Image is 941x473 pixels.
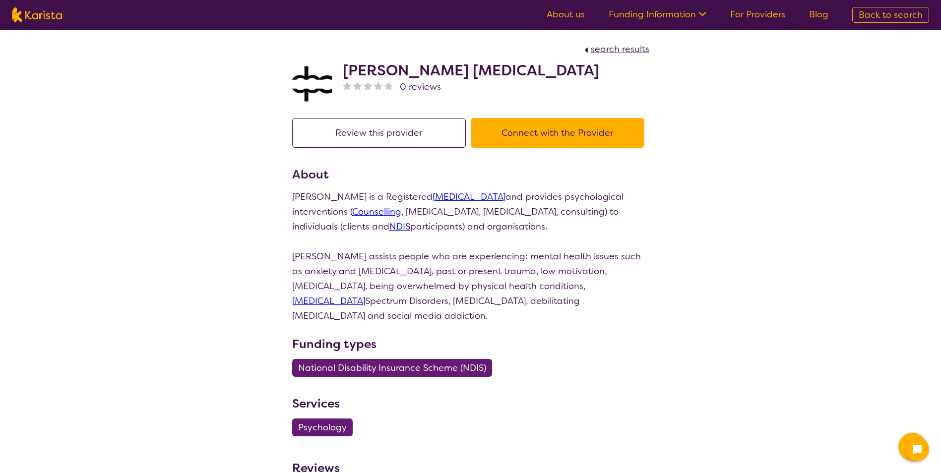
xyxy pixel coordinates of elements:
p: [PERSON_NAME] is a Registered and provides psychological interventions ( , [MEDICAL_DATA], [MEDIC... [292,189,649,234]
a: Counselling [352,206,401,218]
img: nonereviewstar [374,81,382,90]
span: 0 reviews [400,79,441,94]
span: search results [591,43,649,55]
img: akwkqfamb2ieen4tt6mh.jpg [292,64,332,104]
img: nonereviewstar [364,81,372,90]
a: About us [547,8,585,20]
a: Back to search [852,7,929,23]
h2: [PERSON_NAME] [MEDICAL_DATA] [343,61,599,79]
span: Psychology [298,418,347,436]
a: NDIS [389,221,410,233]
a: Review this provider [292,127,471,139]
a: Funding Information [609,8,706,20]
img: Karista logo [12,7,62,22]
p: [PERSON_NAME] assists people who are experiencing: mental health issues such as anxiety and [MEDI... [292,249,649,323]
a: Psychology [292,421,359,433]
span: Back to search [859,9,923,21]
a: search results [582,43,649,55]
h3: Services [292,395,649,413]
img: nonereviewstar [353,81,362,90]
h3: Funding types [292,335,649,353]
a: [MEDICAL_DATA] [292,295,365,307]
h3: About [292,166,649,183]
button: Channel Menu [898,433,926,461]
span: National Disability Insurance Scheme (NDIS) [298,359,486,377]
a: For Providers [730,8,785,20]
a: [MEDICAL_DATA] [433,191,505,203]
img: nonereviewstar [384,81,393,90]
a: National Disability Insurance Scheme (NDIS) [292,362,498,374]
button: Review this provider [292,118,466,148]
button: Connect with the Provider [471,118,644,148]
a: Blog [809,8,828,20]
img: nonereviewstar [343,81,351,90]
a: Connect with the Provider [471,127,649,139]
